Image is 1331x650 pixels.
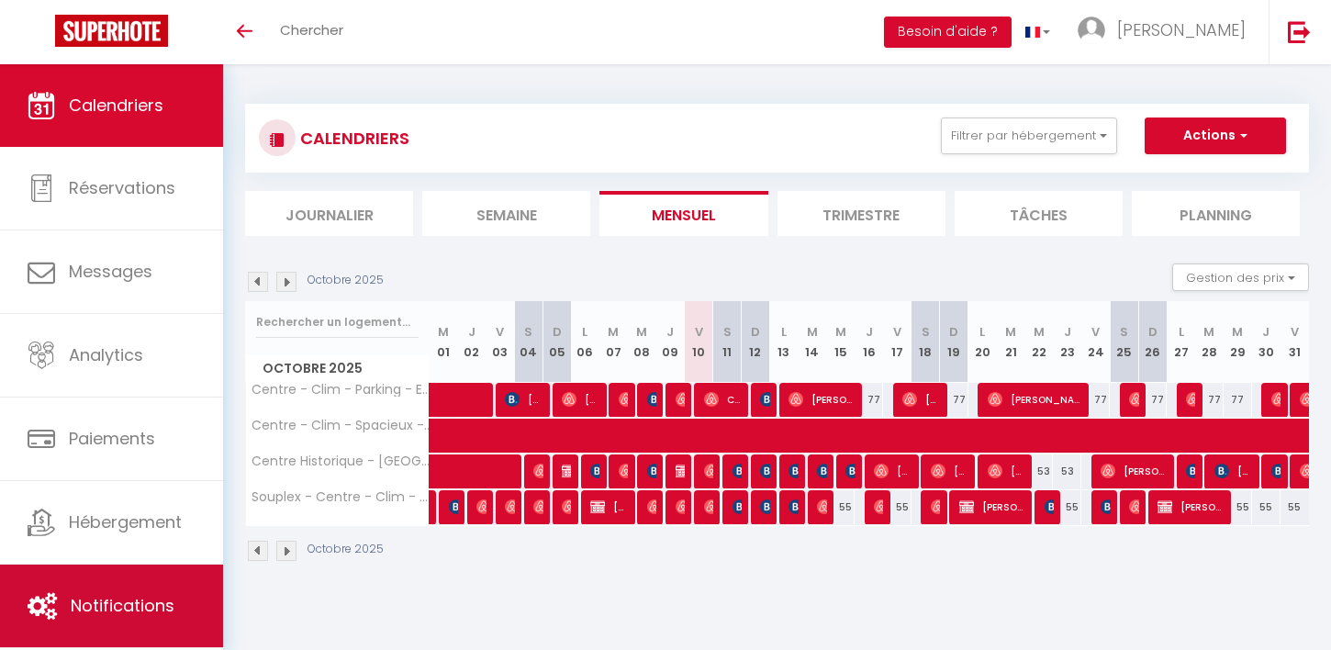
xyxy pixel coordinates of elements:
th: 19 [940,301,968,383]
li: Mensuel [599,191,767,236]
span: [PERSON_NAME] [988,454,1025,488]
span: Rock (non présent) [676,454,685,488]
th: 25 [1110,301,1138,383]
th: 08 [628,301,656,383]
span: [PERSON_NAME] [647,454,656,488]
th: 09 [656,301,685,383]
span: [PERSON_NAME] [1186,454,1195,488]
span: [PERSON_NAME] [874,454,912,488]
th: 12 [741,301,769,383]
abbr: M [835,323,846,341]
button: Besoin d'aide ? [884,17,1012,48]
span: [PERSON_NAME] [676,382,685,417]
span: [PERSON_NAME] [676,489,685,524]
span: [PERSON_NAME] [704,454,713,488]
div: 77 [1138,383,1167,417]
li: Tâches [955,191,1123,236]
abbr: V [1291,323,1299,341]
img: Super Booking [55,15,168,47]
p: Octobre 2025 [308,541,384,558]
span: [PERSON_NAME] [704,489,713,524]
th: 04 [514,301,542,383]
span: [PERSON_NAME] [1186,382,1195,417]
span: [PERSON_NAME] [1129,489,1138,524]
th: 03 [486,301,514,383]
span: [PERSON_NAME] Cicor Neuilly En Thelle [789,489,798,524]
span: [PERSON_NAME] [590,454,599,488]
span: Chercher [280,20,343,39]
li: Semaine [422,191,590,236]
span: [PERSON_NAME] [845,454,855,488]
th: 02 [457,301,486,383]
div: 55 [826,490,855,524]
div: 77 [855,383,883,417]
span: [PERSON_NAME] [931,489,940,524]
span: [PERSON_NAME] [1045,489,1054,524]
span: [PERSON_NAME] [647,489,656,524]
abbr: D [553,323,562,341]
img: logout [1288,20,1311,43]
th: 21 [997,301,1025,383]
abbr: D [751,323,760,341]
img: ... [1078,17,1105,44]
abbr: J [866,323,873,341]
th: 07 [599,301,628,383]
abbr: M [636,323,647,341]
span: [PERSON_NAME] [902,382,940,417]
abbr: M [608,323,619,341]
span: [PERSON_NAME] [1101,489,1110,524]
div: 77 [940,383,968,417]
button: Actions [1145,118,1286,154]
abbr: L [1179,323,1184,341]
span: Paiements [69,427,155,450]
span: Centre - Clim - Parking - Esplanade de l'Europe [249,383,432,397]
span: Octobre 2025 [246,355,429,382]
span: [PERSON_NAME] [590,489,628,524]
li: Planning [1132,191,1300,236]
th: 15 [826,301,855,383]
abbr: V [496,323,504,341]
span: [PERSON_NAME] [1214,454,1252,488]
th: 10 [685,301,713,383]
abbr: S [1120,323,1128,341]
span: [PERSON_NAME]. [1101,454,1167,488]
th: 18 [912,301,940,383]
abbr: J [468,323,475,341]
span: Cloé Desfougères [704,382,742,417]
span: [PERSON_NAME] [562,489,571,524]
th: 16 [855,301,883,383]
abbr: S [922,323,930,341]
span: [PERSON_NAME] [959,489,1025,524]
div: 55 [1224,490,1252,524]
abbr: J [666,323,674,341]
th: 06 [571,301,599,383]
th: 30 [1252,301,1281,383]
span: [PERSON_NAME] [1271,382,1281,417]
th: 28 [1195,301,1224,383]
li: Trimestre [777,191,945,236]
abbr: V [1091,323,1100,341]
span: [PERSON_NAME] [760,454,769,488]
span: Centre Historique - [GEOGRAPHIC_DATA] à proximité [249,454,432,468]
span: [PERSON_NAME] [562,382,599,417]
span: [PERSON_NAME] [874,489,883,524]
th: 24 [1081,301,1110,383]
div: 53 [1053,454,1081,488]
abbr: M [1203,323,1214,341]
abbr: J [1064,323,1071,341]
span: [PERSON_NAME] [817,454,826,488]
span: [PERSON_NAME] [533,454,542,488]
th: 31 [1281,301,1309,383]
p: Octobre 2025 [308,272,384,289]
div: 53 [1025,454,1054,488]
span: [PERSON_NAME] [449,489,458,524]
th: 26 [1138,301,1167,383]
div: 55 [1053,490,1081,524]
span: [PERSON_NAME] [562,454,571,488]
span: [PERSON_NAME] [789,454,798,488]
th: 23 [1053,301,1081,383]
span: Messages [69,260,152,283]
abbr: L [582,323,587,341]
button: Gestion des prix [1172,263,1309,291]
span: Réservations [69,176,175,199]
